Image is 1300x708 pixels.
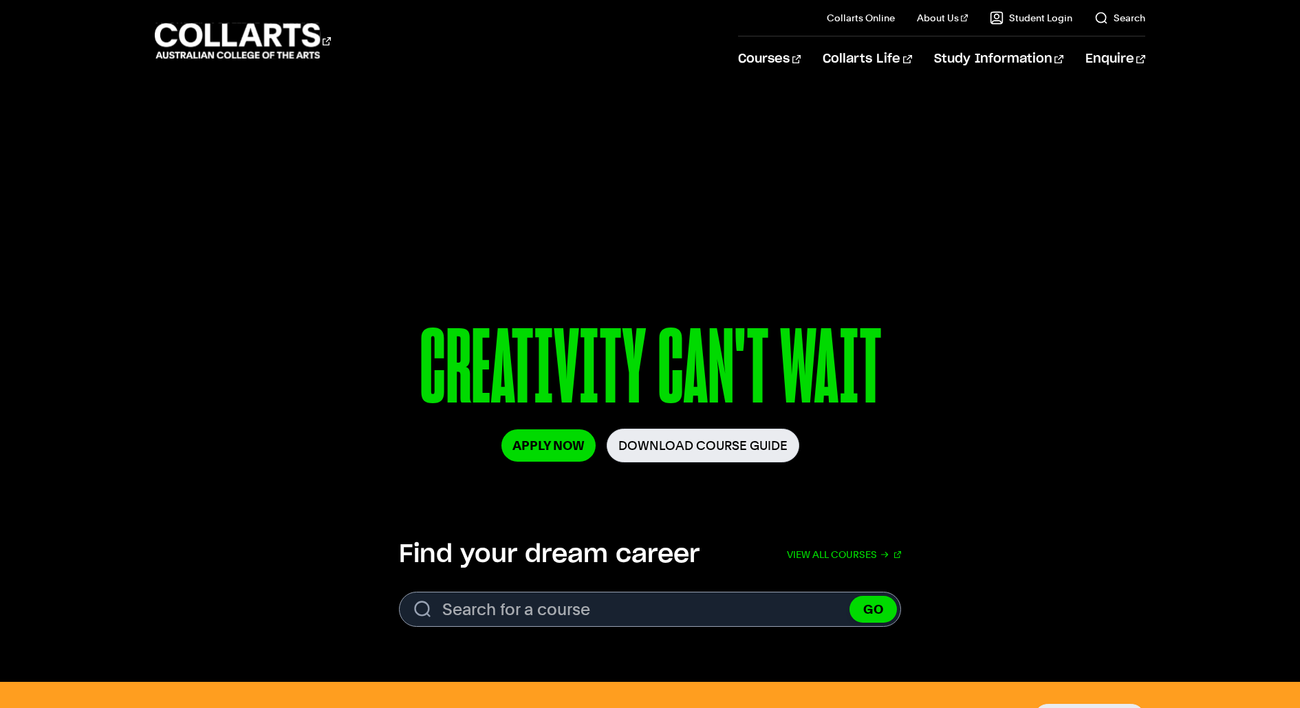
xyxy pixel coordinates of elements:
[266,315,1035,429] p: CREATIVITY CAN'T WAIT
[934,36,1063,82] a: Study Information
[155,21,331,61] div: Go to homepage
[787,539,901,570] a: View all courses
[1085,36,1145,82] a: Enquire
[1094,11,1145,25] a: Search
[917,11,968,25] a: About Us
[849,596,897,623] button: GO
[399,539,700,570] h2: Find your dream career
[607,429,799,462] a: Download Course Guide
[827,11,895,25] a: Collarts Online
[399,592,901,627] form: Search
[823,36,911,82] a: Collarts Life
[399,592,901,627] input: Search for a course
[738,36,801,82] a: Courses
[501,429,596,462] a: Apply Now
[990,11,1072,25] a: Student Login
